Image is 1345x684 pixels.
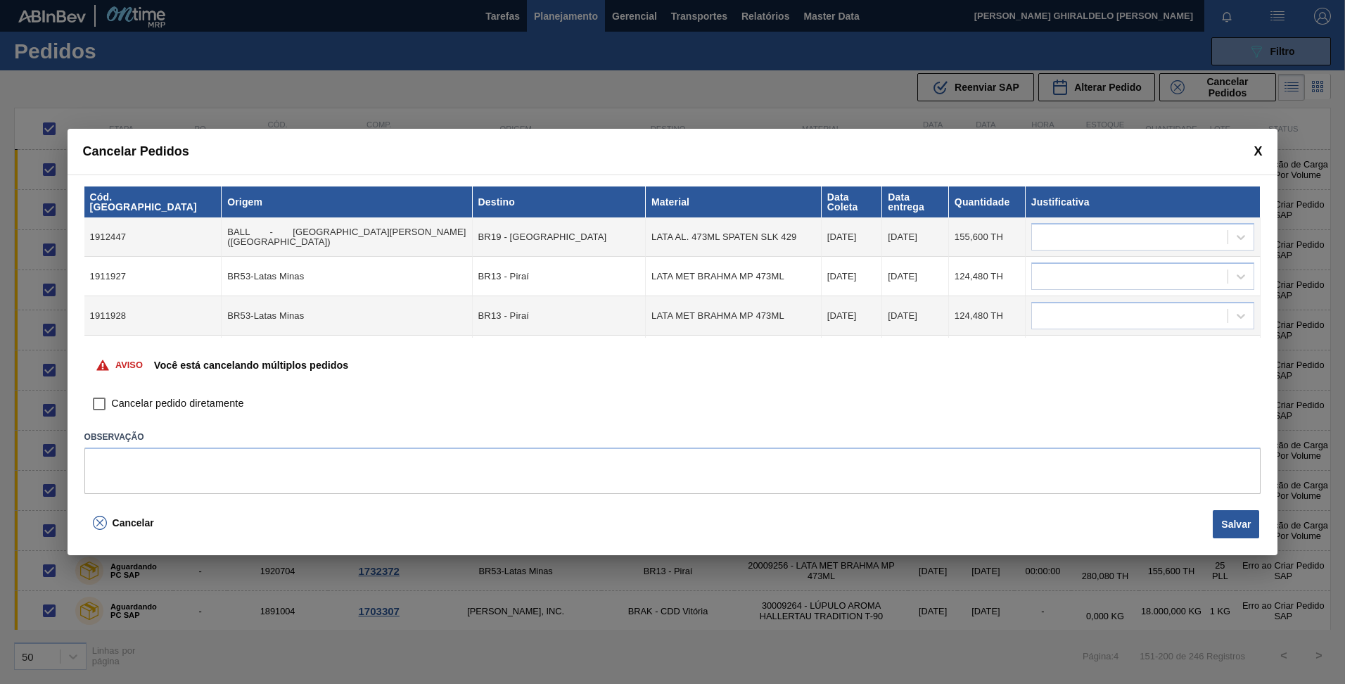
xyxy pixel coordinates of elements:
th: Data Coleta [822,186,883,217]
td: [DATE] [822,217,883,257]
td: [DATE] [882,257,949,296]
td: [DATE] [822,296,883,336]
td: BR13 - Piraí [473,257,646,296]
th: Material [646,186,822,217]
button: Cancelar [84,509,162,537]
td: LATA MET BRAHMA MP 473ML [646,257,822,296]
td: 1911928 [84,296,222,336]
td: [DATE] [882,296,949,336]
td: BR19 - [GEOGRAPHIC_DATA] [473,217,646,257]
td: [DATE] [882,336,949,375]
td: BR13 - Piraí [473,296,646,336]
th: Cód. [GEOGRAPHIC_DATA] [84,186,222,217]
td: LATA MET BRAHMA MP 473ML [646,336,822,375]
td: BALL - [GEOGRAPHIC_DATA][PERSON_NAME] ([GEOGRAPHIC_DATA]) [222,217,472,257]
td: [DATE] [822,257,883,296]
td: LATA AL. 473ML SPATEN SLK 429 [646,217,822,257]
td: BR53-Latas Minas [222,296,472,336]
td: LATA MET BRAHMA MP 473ML [646,296,822,336]
td: 1912447 [84,217,222,257]
td: 124,480 TH [949,257,1026,296]
span: Cancelar Pedidos [83,144,189,159]
td: BR53-Latas Minas [222,257,472,296]
p: Aviso [115,360,143,370]
td: 124,480 TH [949,336,1026,375]
th: Justificativa [1026,186,1261,217]
td: 1911927 [84,257,222,296]
p: Você está cancelando múltiplos pedidos [154,360,348,371]
td: BR13 - Piraí [473,336,646,375]
td: [DATE] [882,217,949,257]
td: BR53-Latas Minas [222,336,472,375]
th: Origem [222,186,472,217]
th: Destino [473,186,646,217]
td: 1911929 [84,336,222,375]
button: Salvar [1213,510,1259,538]
label: Observação [84,427,1261,448]
td: 124,480 TH [949,296,1026,336]
span: Cancelar [113,517,154,528]
th: Quantidade [949,186,1026,217]
td: [DATE] [822,336,883,375]
td: 155,600 TH [949,217,1026,257]
span: Cancelar pedido diretamente [111,396,243,412]
th: Data entrega [882,186,949,217]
